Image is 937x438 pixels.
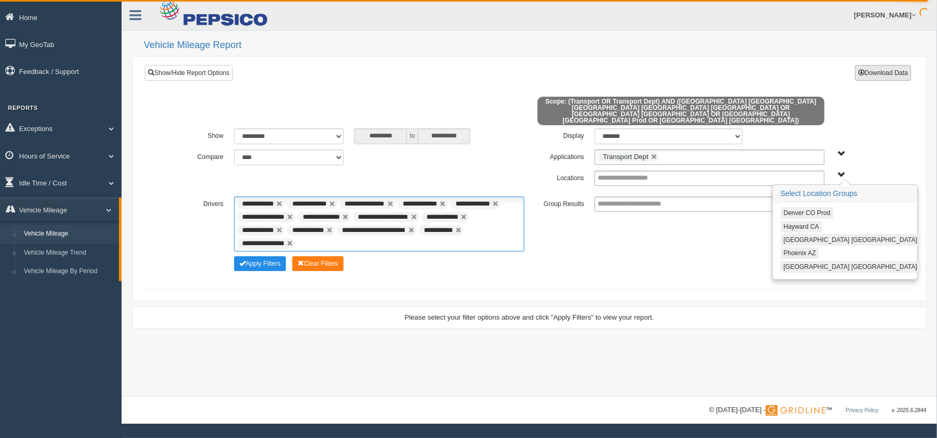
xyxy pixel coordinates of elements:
h2: Vehicle Mileage Report [144,40,926,51]
a: Privacy Policy [846,407,878,413]
button: [GEOGRAPHIC_DATA] [GEOGRAPHIC_DATA] [781,234,921,246]
button: Change Filter Options [234,256,286,271]
span: Scope: (Transport OR Transport Dept) AND ([GEOGRAPHIC_DATA] [GEOGRAPHIC_DATA] [GEOGRAPHIC_DATA] [... [537,97,825,125]
label: Display [530,128,590,141]
label: Applications [530,150,590,162]
label: Group Results [530,197,590,209]
label: Locations [530,171,590,183]
button: Hayward CA [781,221,822,232]
a: Show/Hide Report Options [145,65,233,81]
button: Phoenix AZ [781,247,819,259]
div: © [DATE]-[DATE] - ™ [709,405,926,416]
img: Gridline [766,405,825,416]
button: Change Filter Options [292,256,344,271]
a: Vehicle Mileage By Period [19,262,119,281]
button: Denver CO Prod [781,207,834,219]
label: Show [169,128,229,141]
div: Please select your filter options above and click "Apply Filters" to view your report. [142,312,917,322]
h3: Select Location Groups [773,185,917,202]
button: Download Data [855,65,911,81]
span: Transport Dept [603,153,648,161]
label: Compare [169,150,229,162]
a: Vehicle Mileage [19,225,119,244]
span: to [407,128,418,144]
label: Drivers [169,197,229,209]
span: v. 2025.6.2844 [892,407,926,413]
a: Vehicle Mileage Trend [19,244,119,263]
button: [GEOGRAPHIC_DATA] [GEOGRAPHIC_DATA] [781,261,921,273]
